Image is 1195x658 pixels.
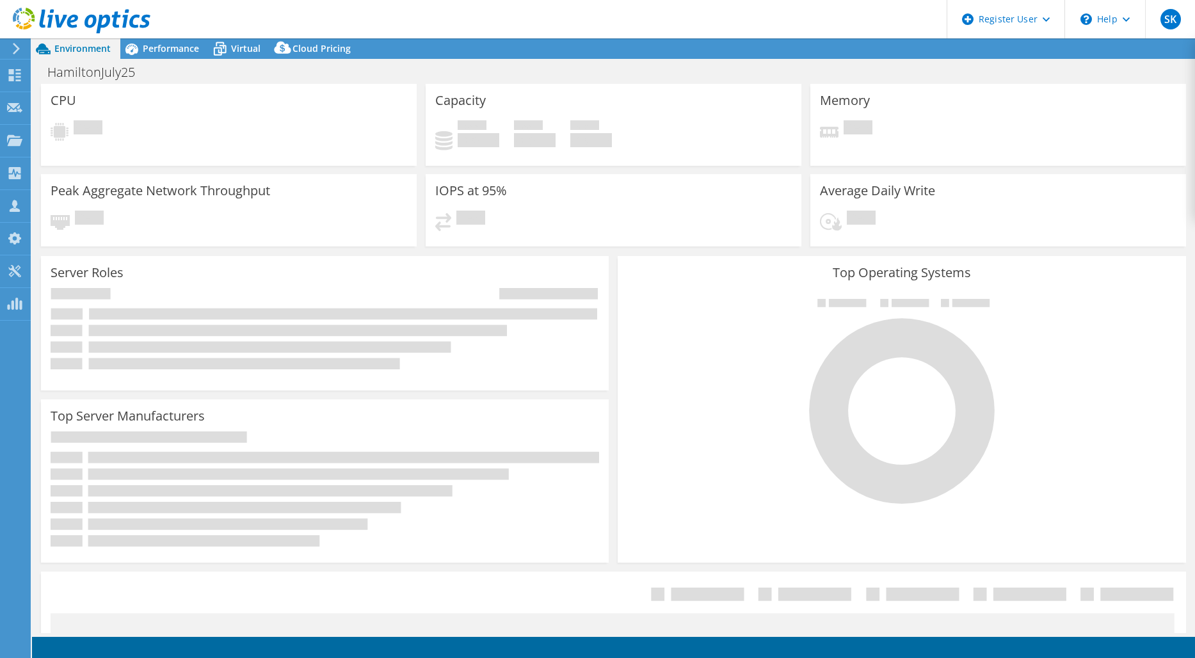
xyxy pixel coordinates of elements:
[51,409,205,423] h3: Top Server Manufacturers
[514,120,543,133] span: Free
[1160,9,1181,29] span: SK
[51,93,76,108] h3: CPU
[456,211,485,228] span: Pending
[844,120,872,138] span: Pending
[143,42,199,54] span: Performance
[570,133,612,147] h4: 0 GiB
[74,120,102,138] span: Pending
[570,120,599,133] span: Total
[51,184,270,198] h3: Peak Aggregate Network Throughput
[54,42,111,54] span: Environment
[42,65,155,79] h1: HamiltonJuly25
[51,266,124,280] h3: Server Roles
[627,266,1176,280] h3: Top Operating Systems
[1080,13,1092,25] svg: \n
[458,120,486,133] span: Used
[458,133,499,147] h4: 0 GiB
[231,42,261,54] span: Virtual
[435,184,507,198] h3: IOPS at 95%
[514,133,556,147] h4: 0 GiB
[293,42,351,54] span: Cloud Pricing
[435,93,486,108] h3: Capacity
[847,211,876,228] span: Pending
[820,93,870,108] h3: Memory
[75,211,104,228] span: Pending
[820,184,935,198] h3: Average Daily Write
